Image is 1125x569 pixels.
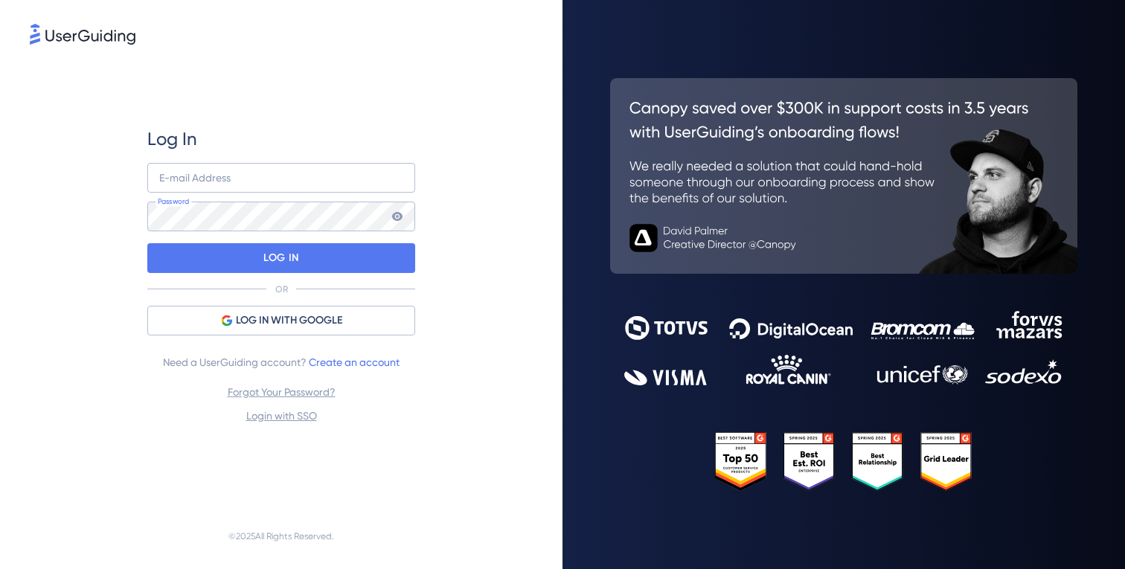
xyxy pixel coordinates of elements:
span: LOG IN WITH GOOGLE [236,312,342,329]
a: Login with SSO [246,410,317,422]
p: OR [275,283,288,295]
input: example@company.com [147,163,415,193]
a: Create an account [309,356,400,368]
span: Log In [147,127,197,151]
p: LOG IN [263,246,298,270]
a: Forgot Your Password? [228,386,336,398]
span: Need a UserGuiding account? [163,353,400,371]
img: 8faab4ba6bc7696a72372aa768b0286c.svg [30,24,135,45]
img: 25303e33045975176eb484905ab012ff.svg [715,432,972,491]
img: 9302ce2ac39453076f5bc0f2f2ca889b.svg [624,311,1063,386]
img: 26c0aa7c25a843aed4baddd2b5e0fa68.svg [610,78,1077,274]
span: © 2025 All Rights Reserved. [228,527,334,545]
